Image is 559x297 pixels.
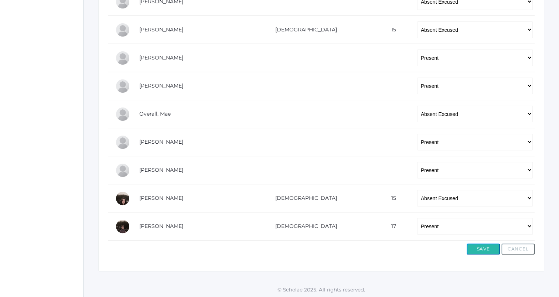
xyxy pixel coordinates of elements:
[372,16,409,44] td: 15
[115,79,130,93] div: Natalia Nichols
[139,139,183,145] a: [PERSON_NAME]
[115,135,130,150] div: Sophia Pindel
[467,243,500,255] button: Save
[115,107,130,122] div: Mae Overall
[115,163,130,178] div: Gretchen Renz
[372,212,409,240] td: 17
[235,16,372,44] td: [DEMOGRAPHIC_DATA]
[501,243,535,255] button: Cancel
[372,184,409,212] td: 15
[115,191,130,206] div: Haylie Slawson
[115,51,130,65] div: Wylie Myers
[139,110,171,117] a: Overall, Mae
[139,54,183,61] a: [PERSON_NAME]
[115,23,130,37] div: Ryan Lawler
[115,219,130,234] div: Brody Slawson
[235,184,372,212] td: [DEMOGRAPHIC_DATA]
[139,223,183,229] a: [PERSON_NAME]
[139,82,183,89] a: [PERSON_NAME]
[139,195,183,201] a: [PERSON_NAME]
[83,286,559,293] p: © Scholae 2025. All rights reserved.
[235,212,372,240] td: [DEMOGRAPHIC_DATA]
[139,167,183,173] a: [PERSON_NAME]
[139,26,183,33] a: [PERSON_NAME]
